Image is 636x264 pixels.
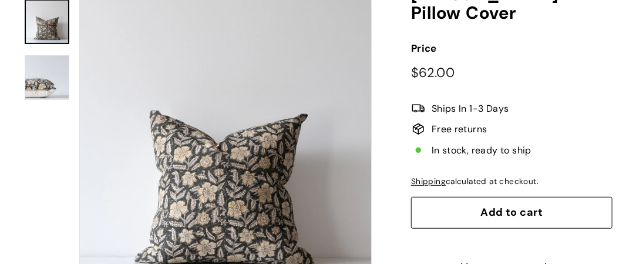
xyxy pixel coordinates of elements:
span: Add to cart [481,205,543,219]
label: Price [411,41,613,56]
a: Shipping [411,176,446,186]
div: calculated at checkout. [411,175,613,188]
button: Add to cart [411,197,613,229]
span: Ships In 1-3 Days [432,101,509,116]
span: $62.00 [411,64,455,81]
img: Greta Floral Pillow Cover [25,55,69,100]
span: Free returns [432,122,487,137]
span: In stock, ready to ship [432,143,531,158]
